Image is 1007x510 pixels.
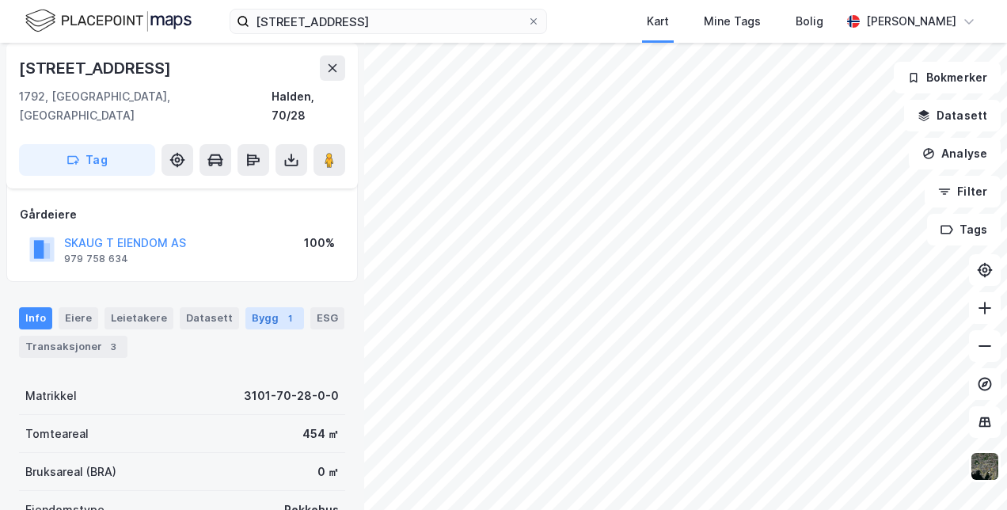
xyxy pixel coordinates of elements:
div: Bolig [796,12,823,31]
div: 454 ㎡ [302,424,339,443]
img: logo.f888ab2527a4732fd821a326f86c7f29.svg [25,7,192,35]
div: 1792, [GEOGRAPHIC_DATA], [GEOGRAPHIC_DATA] [19,87,272,125]
div: 3 [105,339,121,355]
div: Kontrollprogram for chat [928,434,1007,510]
div: Transaksjoner [19,336,127,358]
div: 1 [282,310,298,326]
div: 3101-70-28-0-0 [244,386,339,405]
div: Datasett [180,307,239,329]
div: Info [19,307,52,329]
button: Tags [927,214,1001,245]
div: Gårdeiere [20,205,344,224]
button: Filter [925,176,1001,207]
div: [PERSON_NAME] [866,12,956,31]
div: Kart [647,12,669,31]
div: Bygg [245,307,304,329]
button: Datasett [904,100,1001,131]
div: Bruksareal (BRA) [25,462,116,481]
div: Leietakere [104,307,173,329]
div: Eiere [59,307,98,329]
div: ESG [310,307,344,329]
div: Halden, 70/28 [272,87,345,125]
iframe: Chat Widget [928,434,1007,510]
button: Tag [19,144,155,176]
div: Tomteareal [25,424,89,443]
div: [STREET_ADDRESS] [19,55,174,81]
div: 0 ㎡ [317,462,339,481]
div: Mine Tags [704,12,761,31]
input: Søk på adresse, matrikkel, gårdeiere, leietakere eller personer [249,10,527,33]
div: Matrikkel [25,386,77,405]
div: 100% [304,234,335,253]
button: Bokmerker [894,62,1001,93]
div: 979 758 634 [64,253,128,265]
button: Analyse [909,138,1001,169]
